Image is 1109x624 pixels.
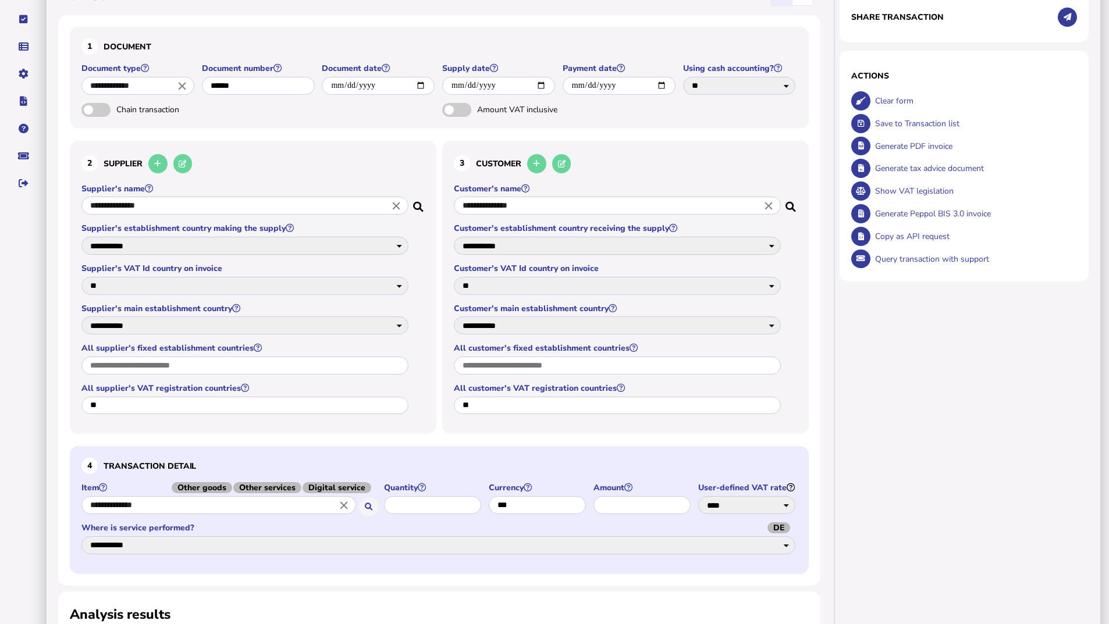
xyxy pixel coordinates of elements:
[454,223,783,234] label: Customer's establishment country receiving the supply
[81,383,410,394] label: All supplier's VAT registration countries
[454,383,783,394] label: All customer's VAT registration countries
[489,482,588,493] label: Currency
[442,63,557,74] label: Supply date
[563,63,677,74] label: Payment date
[851,70,1077,81] h1: Actions
[172,482,232,493] span: Other goods
[454,183,783,194] label: Customer's name
[81,482,378,493] label: Item
[202,63,317,74] label: Document number
[81,303,410,314] label: Supplier's main establishment country
[81,152,425,175] h3: Supplier
[872,248,1078,270] div: Query transaction with support
[851,12,944,23] h1: Share transaction
[390,199,403,212] i: Close
[11,34,35,59] button: Data manager
[176,79,189,92] i: Close
[11,89,35,113] button: Developer hub links
[81,458,797,474] h3: Transaction detail
[762,199,775,212] i: Close
[70,141,436,434] section: Define the seller
[81,522,797,533] label: Where is service performed?
[1058,8,1077,27] button: Share transaction
[303,482,371,493] span: Digital service
[851,249,870,269] button: Query transaction with support
[413,198,425,208] i: Search for a dummy seller
[81,183,410,194] label: Supplier's name
[81,63,196,74] label: Document type
[11,62,35,86] button: Manage settings
[454,303,783,314] label: Customer's main establishment country
[11,171,35,195] button: Sign out
[11,116,35,141] button: Help pages
[384,482,483,493] label: Quantity
[698,482,797,493] label: User-defined VAT rate
[851,159,870,178] button: Generate tax advice document
[148,154,168,173] button: Add a new supplier to the database
[872,135,1078,158] div: Generate PDF invoice
[454,343,783,354] label: All customer's fixed establishment countries
[173,154,193,173] button: Edit selected supplier in the database
[851,91,870,110] button: Clear form data from invoice panel
[872,202,1078,225] div: Generate Peppol BIS 3.0 invoice
[851,114,870,133] button: Save transaction
[233,482,301,493] span: Other services
[683,63,798,74] label: Using cash accounting?
[70,605,170,623] h2: Analysis results
[851,181,870,201] button: Show VAT legislation
[454,263,783,274] label: Customer's VAT Id country on invoice
[454,155,470,172] div: 3
[337,499,350,512] i: Close
[322,63,436,74] label: Document date
[872,112,1078,135] div: Save to Transaction list
[81,63,196,103] app-field: Select a document type
[454,152,797,175] h3: Customer
[851,137,870,156] button: Generate pdf
[81,223,410,234] label: Supplier's establishment country making the supply
[552,154,571,173] button: Edit selected customer in the database
[81,38,797,55] h3: Document
[593,482,692,493] label: Amount
[477,104,599,115] span: Amount VAT inclusive
[81,458,98,474] div: 4
[872,157,1078,180] div: Generate tax advice document
[81,155,98,172] div: 2
[70,446,809,573] section: Define the item, and answer additional questions
[11,144,35,168] button: Raise a support ticket
[359,497,378,516] button: Search for an item by HS code or use natural language description
[11,7,35,31] button: Tasks
[527,154,546,173] button: Add a new customer to the database
[851,227,870,246] button: Copy data as API request body to clipboard
[872,225,1078,248] div: Copy as API request
[872,90,1078,112] div: Clear form
[785,198,797,208] i: Search for a dummy customer
[767,522,790,533] span: DE
[116,104,239,115] span: Chain transaction
[81,263,410,274] label: Supplier's VAT Id country on invoice
[81,343,410,354] label: All supplier's fixed establishment countries
[872,180,1078,202] div: Show VAT legislation
[81,38,98,55] div: 1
